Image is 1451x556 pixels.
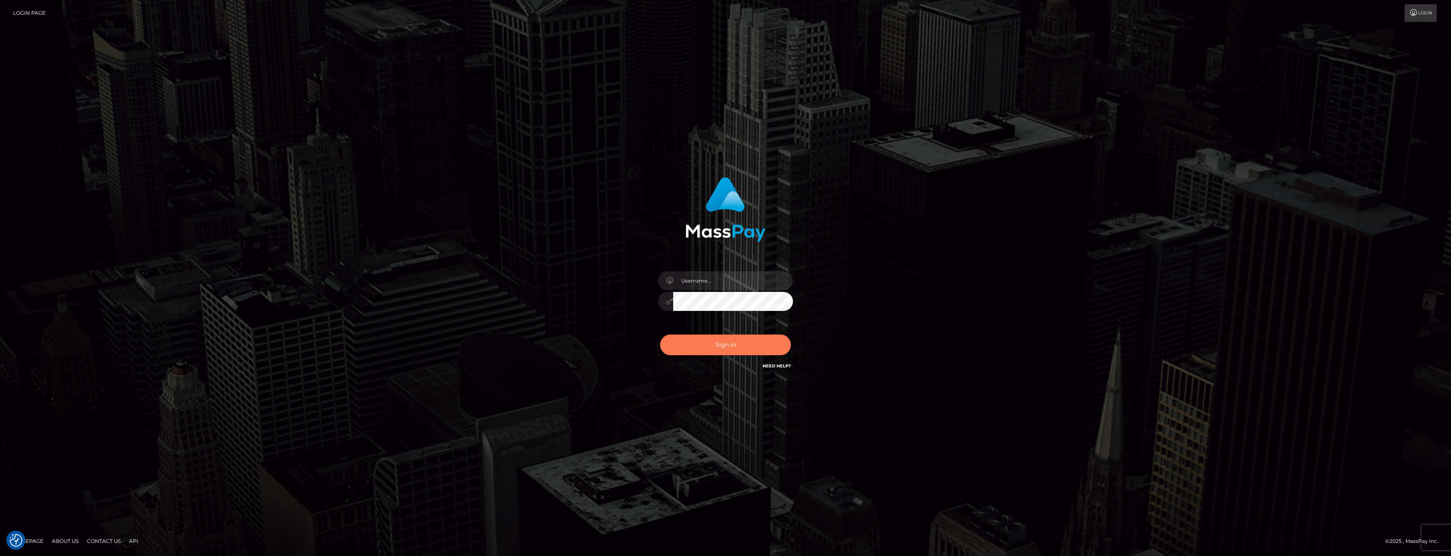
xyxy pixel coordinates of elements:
a: About Us [49,534,82,548]
a: API [126,534,142,548]
input: Username... [673,271,793,290]
a: Login Page [13,4,46,22]
a: Homepage [9,534,47,548]
a: Login [1405,4,1437,22]
a: Contact Us [84,534,124,548]
button: Sign in [660,335,791,355]
div: © 2025 , MassPay Inc. [1385,537,1445,546]
a: Need Help? [763,363,791,369]
img: MassPay Login [685,177,766,242]
img: Revisit consent button [10,534,22,547]
button: Consent Preferences [10,534,22,547]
